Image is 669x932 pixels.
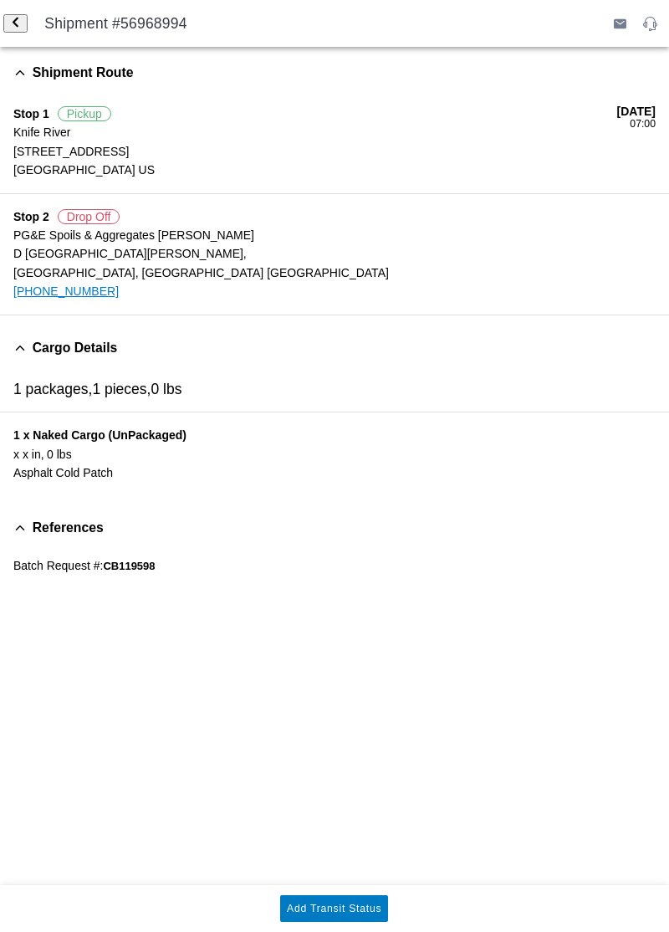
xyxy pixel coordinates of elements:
span: Stop 2 [13,210,49,223]
ion-title: Shipment #56968994 [28,15,605,33]
span: Batch Request #: [13,559,103,572]
span: 1 pieces, [92,381,151,397]
ion-label: [GEOGRAPHIC_DATA] US [13,161,617,179]
ion-label: Knife River [13,123,617,141]
span: Shipment Route [33,65,134,80]
a: [PHONE_NUMBER] [13,284,119,298]
span: CB119598 [103,560,155,572]
span: Stop 1 [13,107,49,120]
ion-button: Support Service [636,10,664,37]
ion-button: Send Email [606,10,634,37]
span: References [33,520,104,535]
ion-label: [STREET_ADDRESS] [13,142,617,161]
ion-label: 1 x Naked Cargo (UnPackaged) [13,426,656,444]
ion-label: Asphalt Cold Patch [13,463,656,482]
div: [DATE] [617,105,656,118]
span: 1 packages, [13,381,92,397]
span: Pickup [58,106,111,121]
span: Drop Off [58,209,120,224]
ion-label: [GEOGRAPHIC_DATA], [GEOGRAPHIC_DATA] [GEOGRAPHIC_DATA] [13,264,656,282]
span: 0 lbs [151,381,181,397]
span: 0 LBS [47,447,72,460]
span: x x IN, [13,447,44,460]
ion-label: PG&E Spoils & Aggregates [PERSON_NAME] [13,226,656,244]
ion-label: D [GEOGRAPHIC_DATA][PERSON_NAME], [13,244,656,263]
span: Cargo Details [33,340,118,355]
ion-button: Add Transit Status [280,895,388,922]
div: 07:00 [617,118,656,130]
